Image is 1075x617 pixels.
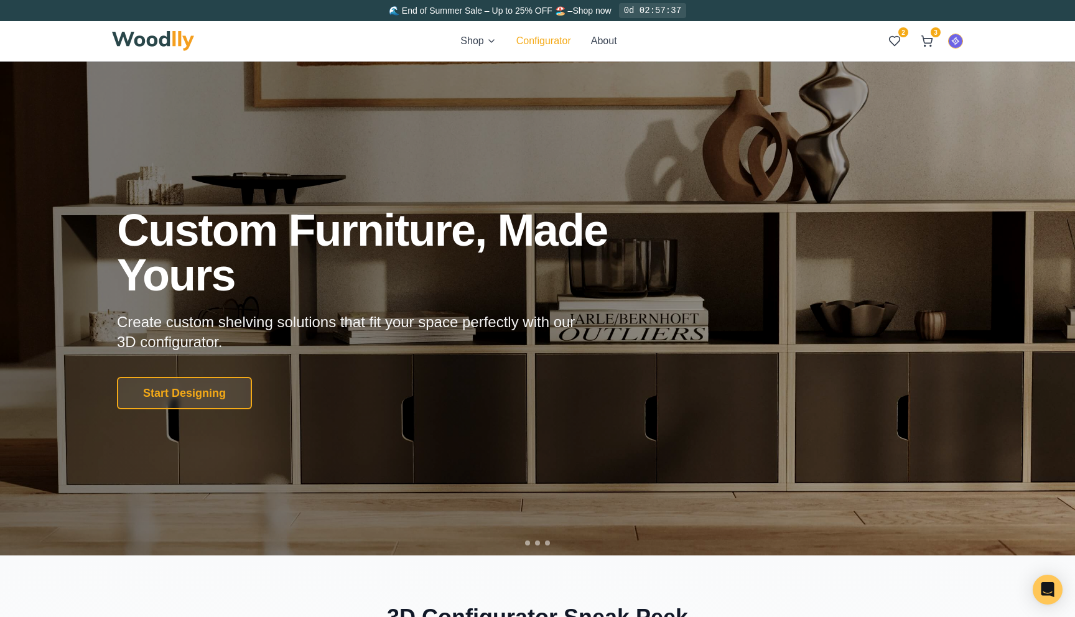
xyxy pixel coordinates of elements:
span: 🌊 End of Summer Sale – Up to 25% OFF 🏖️ – [389,6,572,16]
button: Shop [460,34,496,49]
span: 3 [931,27,941,37]
button: Start Designing [117,377,252,409]
img: The AI [949,34,962,48]
p: Create custom shelving solutions that fit your space perfectly with our 3D configurator. [117,312,595,352]
button: About [591,34,617,49]
button: The AI [948,34,963,49]
button: Configurator [516,34,571,49]
a: Shop now [572,6,611,16]
div: 0d 02:57:37 [619,3,686,18]
img: Woodlly [112,31,194,51]
button: 3 [916,30,938,52]
div: Open Intercom Messenger [1033,575,1063,605]
span: 2 [898,27,908,37]
h1: Custom Furniture, Made Yours [117,208,674,297]
button: 2 [883,30,906,52]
